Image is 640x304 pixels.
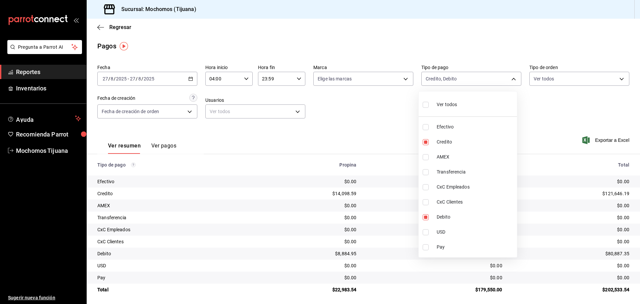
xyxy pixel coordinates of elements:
[437,244,514,251] span: Pay
[437,199,514,206] span: CxC Clientes
[437,229,514,236] span: USD
[437,138,514,145] span: Credito
[437,214,514,221] span: Debito
[437,123,514,130] span: Efectivo
[120,42,128,50] img: Tooltip marker
[437,184,514,191] span: CxC Empleados
[437,101,457,108] span: Ver todos
[437,154,514,161] span: AMEX
[437,169,514,176] span: Transferencia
